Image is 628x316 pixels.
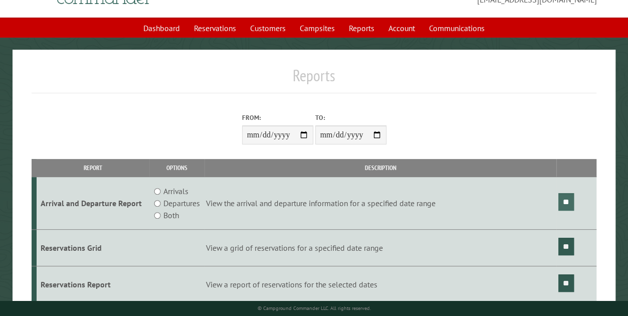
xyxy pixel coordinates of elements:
a: Campsites [294,19,341,38]
label: Both [163,209,179,221]
th: Report [37,159,150,177]
td: Arrival and Departure Report [37,177,150,230]
label: Arrivals [163,185,188,197]
small: © Campground Commander LLC. All rights reserved. [258,305,371,311]
label: To: [315,113,386,122]
td: View a grid of reservations for a specified date range [204,230,557,266]
th: Description [204,159,557,177]
label: Departures [163,197,200,209]
td: View the arrival and departure information for a specified date range [204,177,557,230]
th: Options [149,159,204,177]
a: Reports [343,19,380,38]
a: Customers [244,19,292,38]
h1: Reports [32,66,597,93]
a: Account [382,19,421,38]
td: Reservations Grid [37,230,150,266]
td: View a report of reservations for the selected dates [204,266,557,302]
label: From: [242,113,313,122]
td: Reservations Report [37,266,150,302]
a: Reservations [188,19,242,38]
a: Communications [423,19,491,38]
a: Dashboard [137,19,186,38]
